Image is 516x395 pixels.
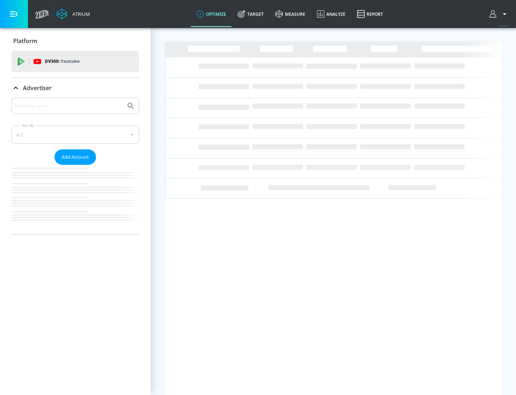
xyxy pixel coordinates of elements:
[499,24,509,28] span: v 4.28.0
[269,1,311,27] a: measure
[54,149,96,165] button: Add Account
[11,165,139,234] nav: list of Advertiser
[11,51,139,72] div: DV360: Youtube
[11,126,139,144] div: A-Z
[45,57,80,65] p: DV360:
[311,1,351,27] a: Analyze
[191,1,232,27] a: optimize
[351,1,389,27] a: Report
[11,31,139,51] div: Platform
[14,101,123,111] input: Search by name
[232,1,269,27] a: Target
[62,153,89,161] span: Add Account
[20,123,36,128] label: Sort By
[70,11,90,17] div: Atrium
[23,84,52,92] p: Advertiser
[13,37,37,45] p: Platform
[57,9,90,19] a: Atrium
[61,57,80,65] p: Youtube
[11,78,139,98] div: Advertiser
[11,98,139,234] div: Advertiser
